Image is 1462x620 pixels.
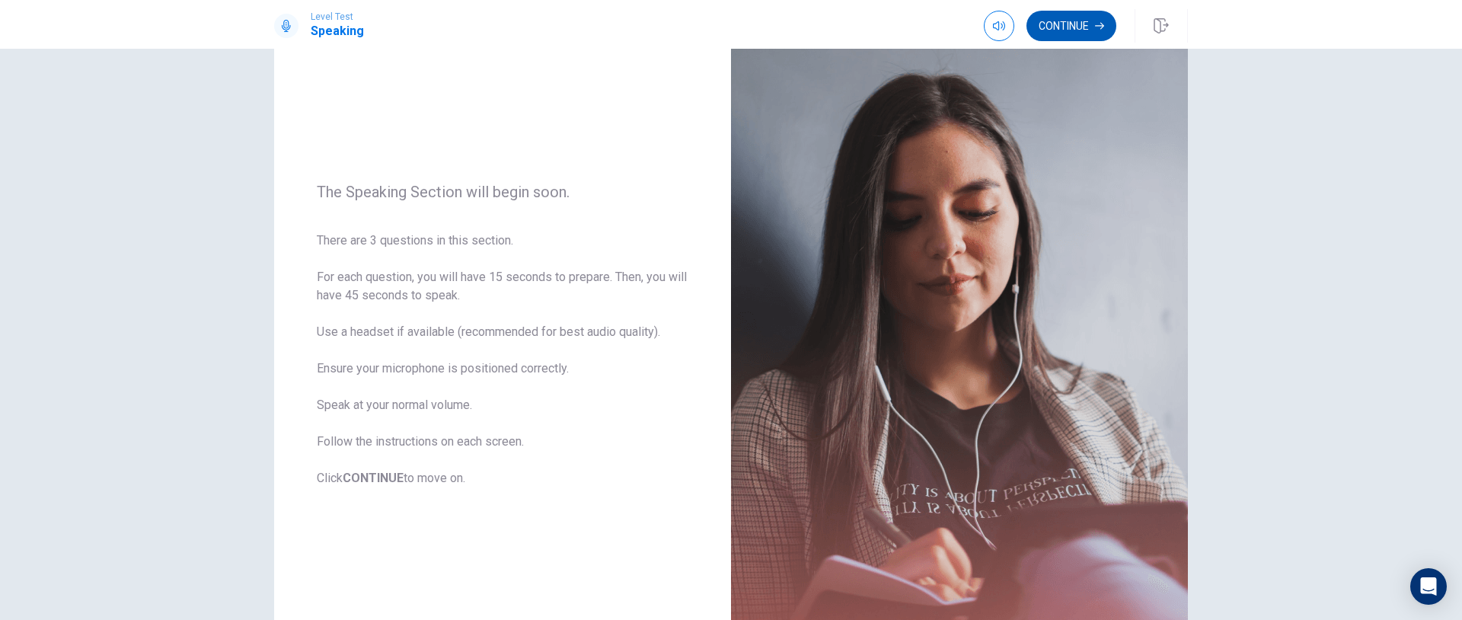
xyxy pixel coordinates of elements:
[1026,11,1116,41] button: Continue
[311,22,364,40] h1: Speaking
[1410,568,1447,605] div: Open Intercom Messenger
[343,471,404,485] b: CONTINUE
[311,11,364,22] span: Level Test
[317,183,688,201] span: The Speaking Section will begin soon.
[317,232,688,487] span: There are 3 questions in this section. For each question, you will have 15 seconds to prepare. Th...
